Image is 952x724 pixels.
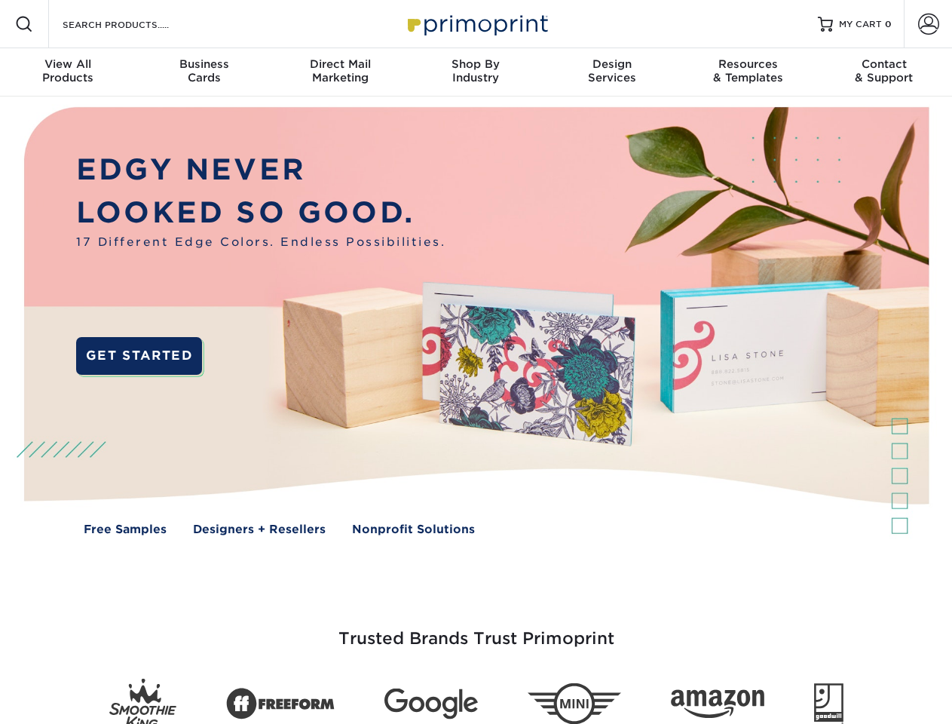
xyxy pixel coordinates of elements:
a: BusinessCards [136,48,271,97]
img: Amazon [671,690,764,719]
span: Design [544,57,680,71]
p: LOOKED SO GOOD. [76,192,445,235]
div: Marketing [272,57,408,84]
p: EDGY NEVER [76,149,445,192]
span: Business [136,57,271,71]
div: Cards [136,57,271,84]
div: Services [544,57,680,84]
img: Primoprint [401,8,552,40]
a: GET STARTED [76,337,202,375]
div: & Support [816,57,952,84]
span: Contact [816,57,952,71]
span: Resources [680,57,816,71]
a: Resources& Templates [680,48,816,97]
span: 17 Different Edge Colors. Endless Possibilities. [76,234,445,251]
img: Google [384,689,478,719]
a: Contact& Support [816,48,952,97]
a: Shop ByIndustry [408,48,543,97]
a: Nonprofit Solutions [352,521,475,538]
span: MY CART [839,18,882,31]
img: Goodwill [814,683,843,724]
h3: Trusted Brands Trust Primoprint [35,593,917,667]
a: Direct MailMarketing [272,48,408,97]
a: Free Samples [84,521,167,538]
span: 0 [885,19,892,29]
span: Shop By [408,57,543,71]
div: & Templates [680,57,816,84]
a: Designers + Resellers [193,521,326,538]
span: Direct Mail [272,57,408,71]
div: Industry [408,57,543,84]
input: SEARCH PRODUCTS..... [61,15,208,33]
a: DesignServices [544,48,680,97]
